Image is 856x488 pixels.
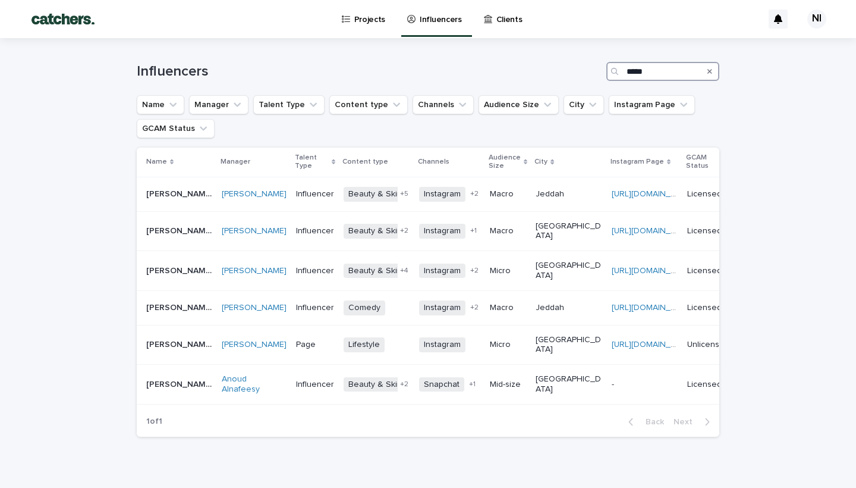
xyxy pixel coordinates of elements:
[222,303,287,313] a: [PERSON_NAME]
[606,62,719,81] input: Search
[146,301,215,313] p: [PERSON_NAME]
[137,325,748,365] tr: [PERSON_NAME][PERSON_NAME] [PERSON_NAME] PageLifestyleInstagramMicro[GEOGRAPHIC_DATA][URL][DOMAIN...
[479,95,559,114] button: Audience Size
[490,189,526,199] p: Macro
[419,224,465,239] span: Instagram
[137,95,184,114] button: Name
[470,190,479,198] span: + 2
[612,304,695,312] a: [URL][DOMAIN_NAME]
[610,155,664,168] p: Instagram Page
[344,187,424,202] span: Beauty & Skincare
[687,189,729,199] p: Licensed
[536,335,602,355] p: [GEOGRAPHIC_DATA]
[137,119,215,138] button: GCAM Status
[612,227,695,235] a: [URL][DOMAIN_NAME]
[564,95,604,114] button: City
[612,267,760,275] a: [URL][DOMAIN_NAME][DOMAIN_NAME]
[296,340,334,350] p: Page
[253,95,325,114] button: Talent Type
[536,261,602,281] p: [GEOGRAPHIC_DATA]
[296,266,334,276] p: Influencer
[536,221,602,242] p: [GEOGRAPHIC_DATA]
[146,224,215,236] p: [PERSON_NAME]
[419,264,465,279] span: Instagram
[536,303,602,313] p: Jeddah
[222,374,287,395] a: Anoud Alnafeesy
[490,226,526,236] p: Macro
[536,374,602,395] p: [GEOGRAPHIC_DATA]
[490,340,526,350] p: Micro
[137,251,748,291] tr: [PERSON_NAME][PERSON_NAME] [PERSON_NAME] InfluencerBeauty & Skincare+4Instagram+2Micro[GEOGRAPHIC...
[419,377,464,392] span: Snapchat
[344,224,424,239] span: Beauty & Skincare
[687,226,729,236] p: Licensed
[674,418,700,426] span: Next
[296,189,334,199] p: Influencer
[146,187,215,199] p: [PERSON_NAME][DEMOGRAPHIC_DATA]
[146,337,215,350] p: [PERSON_NAME]
[612,190,760,198] a: [URL][DOMAIN_NAME][DOMAIN_NAME]
[342,155,388,168] p: Content type
[470,227,477,234] span: + 1
[344,264,424,279] span: Beauty & Skincare
[419,337,465,352] span: Instagram
[344,337,385,352] span: Lifestyle
[534,155,547,168] p: City
[470,267,479,274] span: + 2
[489,151,521,173] p: Audience Size
[536,189,602,199] p: Jeddah
[137,63,602,80] h1: Influencers
[418,155,449,168] p: Channels
[189,95,248,114] button: Manager
[687,340,729,350] p: Unlicensed
[490,303,526,313] p: Macro
[222,266,287,276] a: [PERSON_NAME]
[687,266,729,276] p: Licensed
[24,7,102,31] img: BTdGiKtkTjWbRbtFPD8W
[687,303,729,313] p: Licensed
[137,177,748,211] tr: [PERSON_NAME][DEMOGRAPHIC_DATA][PERSON_NAME][DEMOGRAPHIC_DATA] [PERSON_NAME] InfluencerBeauty & S...
[419,301,465,315] span: Instagram
[687,380,729,390] p: Licensed
[137,407,172,436] p: 1 of 1
[400,190,408,198] span: + 5
[221,155,250,168] p: Manager
[490,380,526,390] p: Mid-size
[669,417,719,427] button: Next
[137,290,748,325] tr: [PERSON_NAME][PERSON_NAME] [PERSON_NAME] InfluencerComedyInstagram+2MacroJeddah[URL][DOMAIN_NAME]...
[400,267,408,274] span: + 4
[686,151,723,173] p: GCAM Status
[413,95,474,114] button: Channels
[296,226,334,236] p: Influencer
[146,155,167,168] p: Name
[400,227,408,234] span: + 2
[329,95,408,114] button: Content type
[619,417,669,427] button: Back
[344,377,424,392] span: Beauty & Skincare
[469,381,476,388] span: + 1
[222,189,287,199] a: [PERSON_NAME]
[612,377,616,390] p: -
[609,95,695,114] button: Instagram Page
[137,211,748,251] tr: [PERSON_NAME][PERSON_NAME] [PERSON_NAME] InfluencerBeauty & Skincare+2Instagram+1Macro[GEOGRAPHIC...
[296,303,334,313] p: Influencer
[146,264,215,276] p: [PERSON_NAME]
[400,381,408,388] span: + 2
[490,266,526,276] p: Micro
[222,226,287,236] a: [PERSON_NAME]
[137,365,748,405] tr: [PERSON_NAME][PERSON_NAME] Anoud Alnafeesy InfluencerBeauty & Skincare+2Snapchat+1Mid-size[GEOGRA...
[344,301,385,315] span: Comedy
[470,304,479,311] span: + 2
[807,10,826,29] div: NI
[612,340,695,349] a: [URL][DOMAIN_NAME]
[638,418,664,426] span: Back
[419,187,465,202] span: Instagram
[295,151,329,173] p: Talent Type
[296,380,334,390] p: Influencer
[146,377,215,390] p: [PERSON_NAME]
[222,340,287,350] a: [PERSON_NAME]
